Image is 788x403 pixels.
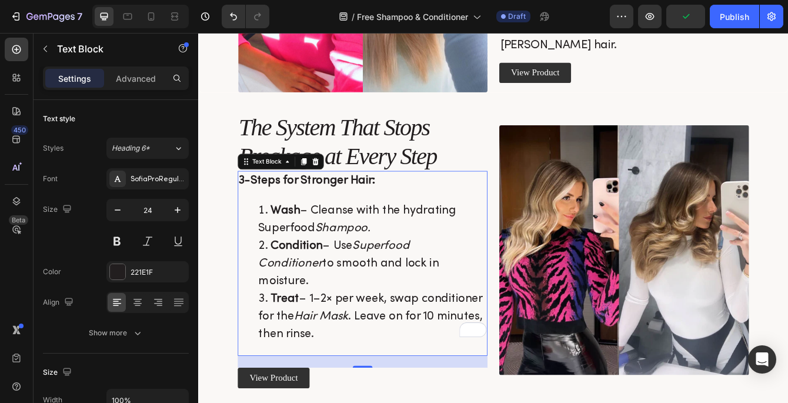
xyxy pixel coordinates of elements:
span: Free Shampoo & Conditioner [357,11,468,23]
i: Shampoo. [139,227,206,240]
li: – Cleanse with the hydrating Superfood [72,202,345,244]
div: Publish [720,11,749,23]
p: Settings [58,72,91,85]
li: – 1–2× per week, swap conditioner for the . Leave on for 10 minutes, then rinse. [72,308,345,371]
span: Heading 6* [112,143,150,154]
a: View Product [360,36,446,60]
strong: Condition [86,248,149,261]
div: Font [43,174,58,184]
p: Advanced [116,72,156,85]
button: Heading 6* [106,138,189,159]
p: View Product [374,41,432,55]
li: – Use to smooth and lock in moisture. [72,244,345,308]
div: Beta [9,215,28,225]
button: Publish [710,5,759,28]
button: 7 [5,5,88,28]
span: Draft [508,11,526,22]
div: 450 [11,125,28,135]
p: The System That Stops Breakage at Every Step [48,96,345,164]
strong: Wash [86,206,122,219]
span: / [352,11,355,23]
strong: Treat [86,312,121,325]
div: Text Block [62,149,102,159]
button: Show more [43,322,189,344]
p: 7 [77,9,82,24]
div: Align [43,295,76,311]
p: Text Block [57,42,157,56]
div: Styles [43,143,64,154]
strong: 3-Steps for Stronger Hair: [48,171,212,184]
div: Rich Text Editor. Editing area: main [47,165,346,387]
div: Show more [89,327,143,339]
div: Size [43,202,74,218]
div: 221E1F [131,267,186,278]
div: Open Intercom Messenger [748,345,776,374]
h2: Rich Text Editor. Editing area: main [47,95,346,165]
div: Text style [43,114,75,124]
div: Undo/Redo [222,5,269,28]
i: Hair Mask [114,333,179,346]
div: SofiaProRegular [131,174,186,185]
div: Size [43,365,74,381]
div: Color [43,267,61,277]
iframe: To enrich screen reader interactions, please activate Accessibility in Grammarly extension settings [198,33,788,403]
